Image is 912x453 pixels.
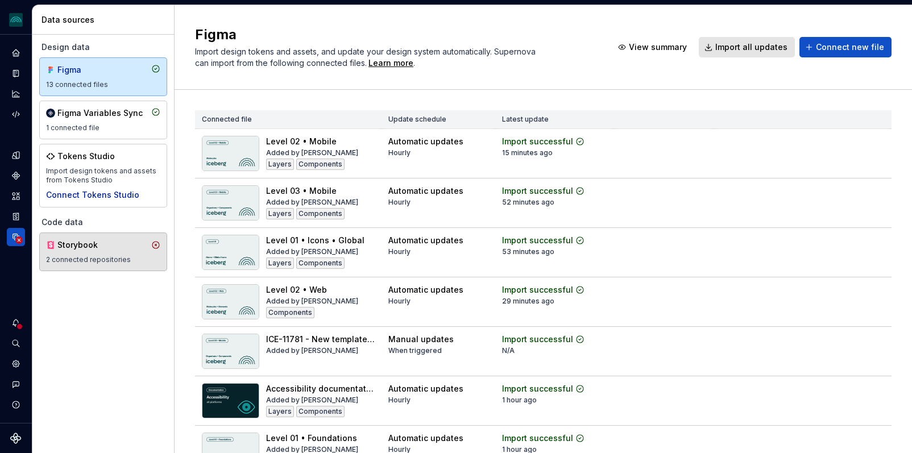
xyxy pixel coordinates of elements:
[502,148,553,157] div: 15 minutes ago
[7,334,25,352] button: Search ⌘K
[388,396,411,405] div: Hourly
[266,346,358,355] div: Added by [PERSON_NAME]
[7,228,25,246] div: Data sources
[502,433,573,444] div: Import successful
[266,198,358,207] div: Added by [PERSON_NAME]
[699,37,795,57] button: Import all updates
[629,41,687,53] span: View summary
[7,44,25,62] a: Home
[266,235,364,246] div: Level 01 • Icons • Global
[816,41,884,53] span: Connect new file
[46,80,160,89] div: 13 connected files
[57,151,115,162] div: Tokens Studio
[266,136,337,147] div: Level 02 • Mobile
[502,346,515,355] div: N/A
[39,144,167,207] a: Tokens StudioImport design tokens and assets from Tokens StudioConnect Tokens Studio
[502,185,573,197] div: Import successful
[46,189,139,201] button: Connect Tokens Studio
[7,167,25,185] a: Components
[266,247,358,256] div: Added by [PERSON_NAME]
[266,406,294,417] div: Layers
[502,383,573,394] div: Import successful
[266,297,358,306] div: Added by [PERSON_NAME]
[7,314,25,332] button: Notifications
[266,396,358,405] div: Added by [PERSON_NAME]
[266,148,358,157] div: Added by [PERSON_NAME]
[388,346,442,355] div: When triggered
[7,375,25,393] button: Contact support
[266,383,375,394] div: Accessibility documentation
[715,41,787,53] span: Import all updates
[39,101,167,139] a: Figma Variables Sync1 connected file
[502,334,573,345] div: Import successful
[7,146,25,164] a: Design tokens
[368,57,413,69] a: Learn more
[388,433,463,444] div: Automatic updates
[39,57,167,96] a: Figma13 connected files
[266,159,294,170] div: Layers
[7,355,25,373] a: Settings
[7,207,25,226] a: Storybook stories
[57,107,143,119] div: Figma Variables Sync
[502,396,537,405] div: 1 hour ago
[7,187,25,205] a: Assets
[266,307,314,318] div: Components
[502,284,573,296] div: Import successful
[57,64,112,76] div: Figma
[502,247,554,256] div: 53 minutes ago
[388,383,463,394] div: Automatic updates
[502,235,573,246] div: Import successful
[502,198,554,207] div: 52 minutes ago
[57,239,112,251] div: Storybook
[296,159,345,170] div: Components
[266,257,294,269] div: Layers
[612,37,694,57] button: View summary
[7,105,25,123] a: Code automation
[7,64,25,82] a: Documentation
[502,136,573,147] div: Import successful
[799,37,892,57] button: Connect new file
[39,41,167,53] div: Design data
[195,47,538,68] span: Import design tokens and assets, and update your design system automatically. Supernova can impor...
[266,208,294,219] div: Layers
[266,433,357,444] div: Level 01 • Foundations
[266,334,375,345] div: ICE-11781 - New template KPI
[388,334,454,345] div: Manual updates
[382,110,495,129] th: Update schedule
[296,406,345,417] div: Components
[266,185,337,197] div: Level 03 • Mobile
[388,247,411,256] div: Hourly
[388,148,411,157] div: Hourly
[388,198,411,207] div: Hourly
[502,297,554,306] div: 29 minutes ago
[7,85,25,103] a: Analytics
[46,255,160,264] div: 2 connected repositories
[388,284,463,296] div: Automatic updates
[388,297,411,306] div: Hourly
[266,284,327,296] div: Level 02 • Web
[39,217,167,228] div: Code data
[388,136,463,147] div: Automatic updates
[10,433,22,444] svg: Supernova Logo
[195,110,382,129] th: Connected file
[296,208,345,219] div: Components
[388,185,463,197] div: Automatic updates
[388,235,463,246] div: Automatic updates
[39,232,167,271] a: Storybook2 connected repositories
[9,13,23,27] img: 418c6d47-6da6-4103-8b13-b5999f8989a1.png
